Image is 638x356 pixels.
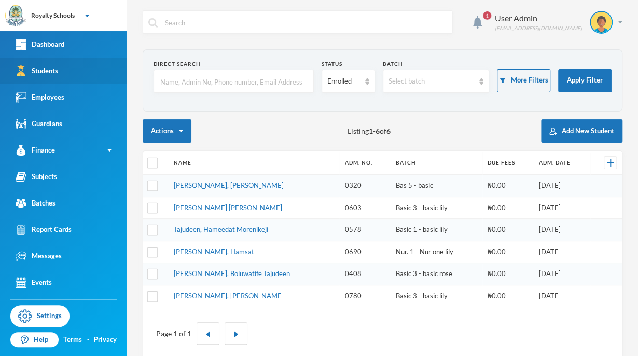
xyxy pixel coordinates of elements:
a: Help [10,332,59,348]
div: Students [16,65,58,76]
td: 0320 [339,175,391,197]
td: 0603 [339,197,391,219]
input: Name, Admin No, Phone number, Email Address [159,70,308,93]
span: Listing - of [348,126,391,136]
button: Add New Student [541,119,622,143]
td: 0780 [339,285,391,307]
th: Due Fees [482,151,534,175]
div: Dashboard [16,39,64,50]
td: [DATE] [534,175,590,197]
th: Name [169,151,340,175]
td: 0690 [339,241,391,263]
td: [DATE] [534,219,590,241]
button: More Filters [497,69,550,92]
td: 0578 [339,219,391,241]
a: [PERSON_NAME], Boluwatife Tajudeen [174,269,290,278]
div: Messages [16,251,62,262]
b: 1 [369,127,373,135]
td: ₦0.00 [482,263,534,285]
td: Basic 3 - basic lily [391,285,482,307]
div: Batches [16,198,56,209]
img: logo [6,6,26,26]
td: [DATE] [534,197,590,219]
div: Guardians [16,118,62,129]
div: Subjects [16,171,57,182]
img: + [607,159,614,167]
th: Adm. Date [534,151,590,175]
td: ₦0.00 [482,219,534,241]
div: Royalty Schools [31,11,75,20]
a: Settings [10,305,70,327]
th: Adm. No. [339,151,391,175]
div: Report Cards [16,224,72,235]
b: 6 [386,127,391,135]
td: [DATE] [534,285,590,307]
a: [PERSON_NAME], [PERSON_NAME] [174,292,284,300]
div: [EMAIL_ADDRESS][DOMAIN_NAME] [495,24,582,32]
div: Enrolled [327,76,360,87]
td: ₦0.00 [482,175,534,197]
div: User Admin [495,12,582,24]
div: Page 1 of 1 [156,328,191,339]
td: Basic 3 - basic rose [391,263,482,285]
a: [PERSON_NAME] [PERSON_NAME] [174,203,282,212]
span: 1 [483,11,491,20]
button: Apply Filter [558,69,612,92]
a: Terms [63,335,82,345]
td: Bas 5 - basic [391,175,482,197]
a: Tajudeen, Hameedat Morenikeji [174,225,268,234]
td: Nur. 1 - Nur one lily [391,241,482,263]
td: Basic 3 - basic lily [391,197,482,219]
th: Batch [391,151,482,175]
b: 6 [376,127,380,135]
td: [DATE] [534,263,590,285]
td: 0408 [339,263,391,285]
div: Employees [16,92,64,103]
div: Batch [383,60,490,68]
img: search [148,18,158,28]
div: · [87,335,89,345]
div: Finance [16,145,55,156]
div: Direct Search [154,60,314,68]
a: [PERSON_NAME], [PERSON_NAME] [174,181,284,189]
a: [PERSON_NAME], Hamsat [174,248,254,256]
div: Select batch [389,76,475,87]
button: Actions [143,119,191,143]
td: ₦0.00 [482,197,534,219]
input: Search [164,11,447,34]
div: Status [322,60,375,68]
td: [DATE] [534,241,590,263]
div: Events [16,277,52,288]
td: ₦0.00 [482,285,534,307]
td: Basic 1 - basic lily [391,219,482,241]
a: Privacy [94,335,117,345]
td: ₦0.00 [482,241,534,263]
img: STUDENT [591,12,612,33]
